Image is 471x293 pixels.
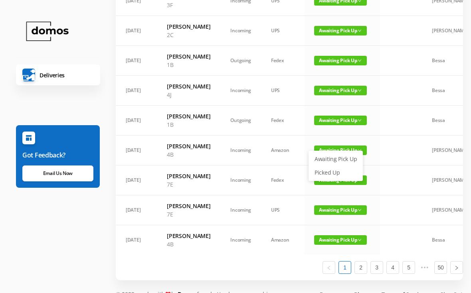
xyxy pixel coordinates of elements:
[418,261,431,274] span: •••
[314,26,367,35] span: Awaiting Pick Up
[167,240,210,248] p: 4B
[220,46,261,76] td: Outgoing
[261,225,304,255] td: Amazon
[116,195,157,225] td: [DATE]
[167,232,210,240] h6: [PERSON_NAME]
[371,262,383,273] a: 3
[387,262,399,273] a: 4
[167,22,210,31] h6: [PERSON_NAME]
[261,136,304,165] td: Amazon
[220,195,261,225] td: Incoming
[167,150,210,159] p: 4B
[435,262,447,273] a: 50
[454,265,459,270] i: icon: right
[167,90,210,99] p: 4J
[314,116,367,125] span: Awaiting Pick Up
[167,82,210,90] h6: [PERSON_NAME]
[116,106,157,136] td: [DATE]
[261,16,304,46] td: UPS
[116,165,157,195] td: [DATE]
[358,59,362,63] i: icon: down
[358,238,362,242] i: icon: down
[116,16,157,46] td: [DATE]
[314,235,367,245] span: Awaiting Pick Up
[167,61,210,69] p: 1B
[116,76,157,106] td: [DATE]
[339,262,351,273] a: 1
[261,76,304,106] td: UPS
[358,208,362,212] i: icon: down
[167,31,210,39] p: 2C
[220,136,261,165] td: Incoming
[220,76,261,106] td: Incoming
[354,261,367,274] li: 2
[261,165,304,195] td: Fedex
[167,1,210,9] p: 3F
[386,261,399,274] li: 4
[22,165,93,181] a: Email Us Now
[261,195,304,225] td: UPS
[358,88,362,92] i: icon: down
[338,261,351,274] li: 1
[418,261,431,274] li: Next 5 Pages
[314,205,367,215] span: Awaiting Pick Up
[167,210,210,218] p: 7E
[116,136,157,165] td: [DATE]
[220,16,261,46] td: Incoming
[22,150,93,160] h6: Got Feedback?
[167,112,210,120] h6: [PERSON_NAME]
[220,165,261,195] td: Incoming
[370,261,383,274] li: 3
[116,46,157,76] td: [DATE]
[450,261,463,274] li: Next Page
[167,202,210,210] h6: [PERSON_NAME]
[402,261,415,274] li: 5
[323,261,335,274] li: Previous Page
[16,65,100,85] a: Deliveries
[167,180,210,189] p: 7E
[167,52,210,61] h6: [PERSON_NAME]
[116,225,157,255] td: [DATE]
[220,106,261,136] td: Outgoing
[167,172,210,180] h6: [PERSON_NAME]
[403,262,415,273] a: 5
[314,56,367,65] span: Awaiting Pick Up
[167,120,210,129] p: 1B
[358,29,362,33] i: icon: down
[327,265,331,270] i: icon: left
[434,261,447,274] li: 50
[261,46,304,76] td: Fedex
[310,166,362,179] a: Picked Up
[220,225,261,255] td: Incoming
[314,86,367,95] span: Awaiting Pick Up
[355,262,367,273] a: 2
[261,106,304,136] td: Fedex
[314,146,367,155] span: Awaiting Pick Up
[310,153,362,165] a: Awaiting Pick Up
[358,118,362,122] i: icon: down
[167,142,210,150] h6: [PERSON_NAME]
